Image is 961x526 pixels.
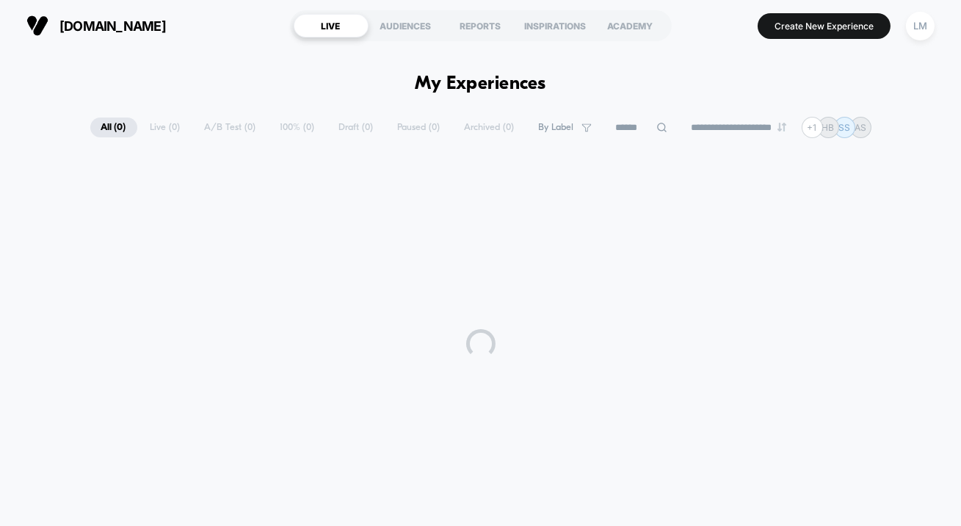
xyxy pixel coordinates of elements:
[294,14,369,37] div: LIVE
[777,123,786,131] img: end
[539,122,574,133] span: By Label
[802,117,823,138] div: + 1
[838,122,850,133] p: SS
[855,122,866,133] p: AS
[822,122,835,133] p: HB
[415,73,546,95] h1: My Experiences
[22,14,170,37] button: [DOMAIN_NAME]
[758,13,891,39] button: Create New Experience
[593,14,668,37] div: ACADEMY
[906,12,935,40] div: LM
[443,14,518,37] div: REPORTS
[26,15,48,37] img: Visually logo
[90,118,137,137] span: All ( 0 )
[59,18,166,34] span: [DOMAIN_NAME]
[369,14,443,37] div: AUDIENCES
[902,11,939,41] button: LM
[518,14,593,37] div: INSPIRATIONS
